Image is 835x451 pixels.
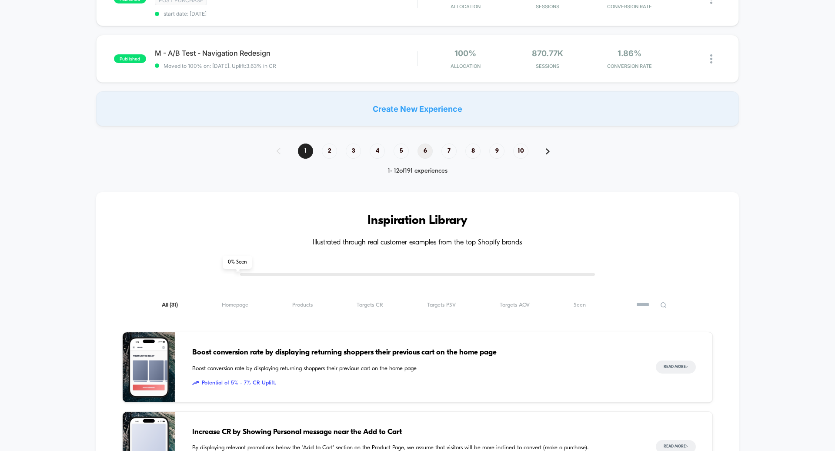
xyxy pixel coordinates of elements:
[122,214,713,228] h3: Inspiration Library
[513,144,528,159] span: 10
[417,144,433,159] span: 6
[509,63,587,69] span: Sessions
[292,302,313,308] span: Products
[155,49,417,57] span: M - A/B Test - Navigation Redesign
[223,256,252,269] span: 0 % Seen
[192,364,638,373] span: Boost conversion rate by displaying returning shoppers their previous cart on the home page
[155,10,417,17] span: start date: [DATE]
[96,91,739,126] div: Create New Experience
[509,3,587,10] span: Sessions
[710,54,712,63] img: close
[322,144,337,159] span: 2
[574,302,586,308] span: Seen
[591,3,668,10] span: CONVERSION RATE
[451,63,481,69] span: Allocation
[532,49,563,58] span: 870.77k
[268,167,567,175] div: 1 - 12 of 191 experiences
[394,144,409,159] span: 5
[427,302,456,308] span: Targets PSV
[357,302,383,308] span: Targets CR
[454,49,476,58] span: 100%
[489,144,504,159] span: 9
[451,3,481,10] span: Allocation
[222,302,248,308] span: Homepage
[370,144,385,159] span: 4
[162,302,178,308] span: All
[114,54,146,63] span: published
[441,144,457,159] span: 7
[192,379,638,388] span: Potential of 5% - 7% CR Uplift.
[656,361,696,374] button: Read More>
[192,427,638,438] span: Increase CR by Showing Personal message near the Add to Cart
[123,332,175,402] img: Boost conversion rate by displaying returning shoppers their previous cart on the home page
[591,63,668,69] span: CONVERSION RATE
[546,148,550,154] img: pagination forward
[192,347,638,358] span: Boost conversion rate by displaying returning shoppers their previous cart on the home page
[298,144,313,159] span: 1
[465,144,481,159] span: 8
[500,302,530,308] span: Targets AOV
[170,302,178,308] span: ( 31 )
[346,144,361,159] span: 3
[164,63,276,69] span: Moved to 100% on: [DATE] . Uplift: 3.63% in CR
[122,239,713,247] h4: Illustrated through real customer examples from the top Shopify brands
[618,49,641,58] span: 1.86%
